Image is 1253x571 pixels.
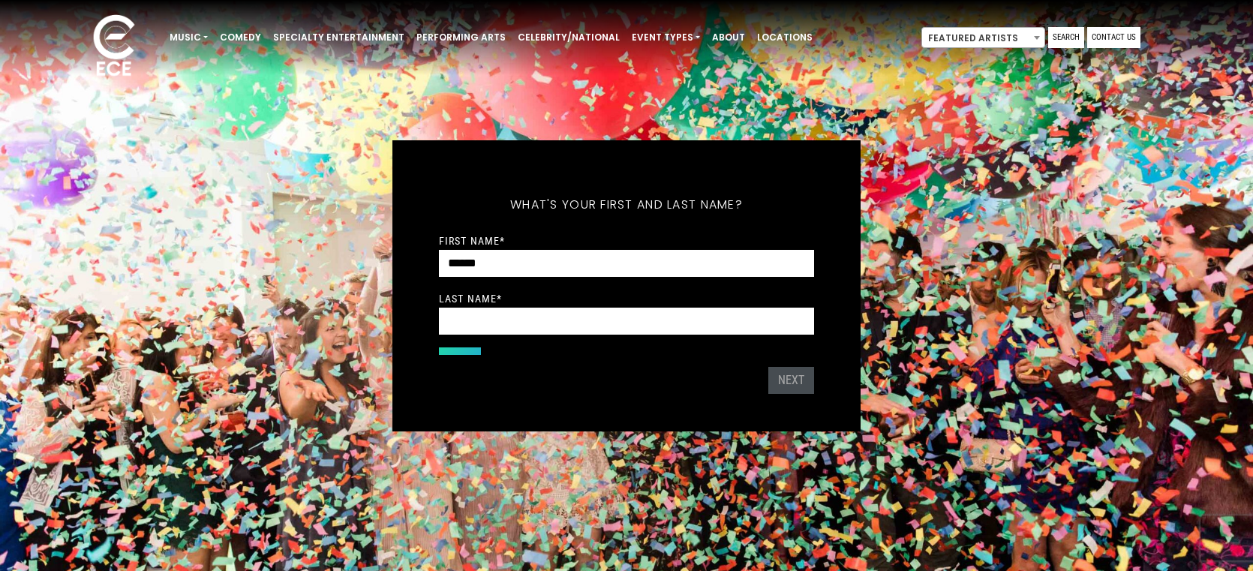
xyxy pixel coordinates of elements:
[626,25,706,50] a: Event Types
[439,234,505,248] label: First Name
[922,28,1044,49] span: Featured Artists
[1048,27,1084,48] a: Search
[267,25,410,50] a: Specialty Entertainment
[706,25,751,50] a: About
[439,292,502,305] label: Last Name
[439,178,814,232] h5: What's your first and last name?
[1087,27,1140,48] a: Contact Us
[512,25,626,50] a: Celebrity/National
[164,25,214,50] a: Music
[751,25,819,50] a: Locations
[214,25,267,50] a: Comedy
[77,11,152,83] img: ece_new_logo_whitev2-1.png
[921,27,1045,48] span: Featured Artists
[410,25,512,50] a: Performing Arts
